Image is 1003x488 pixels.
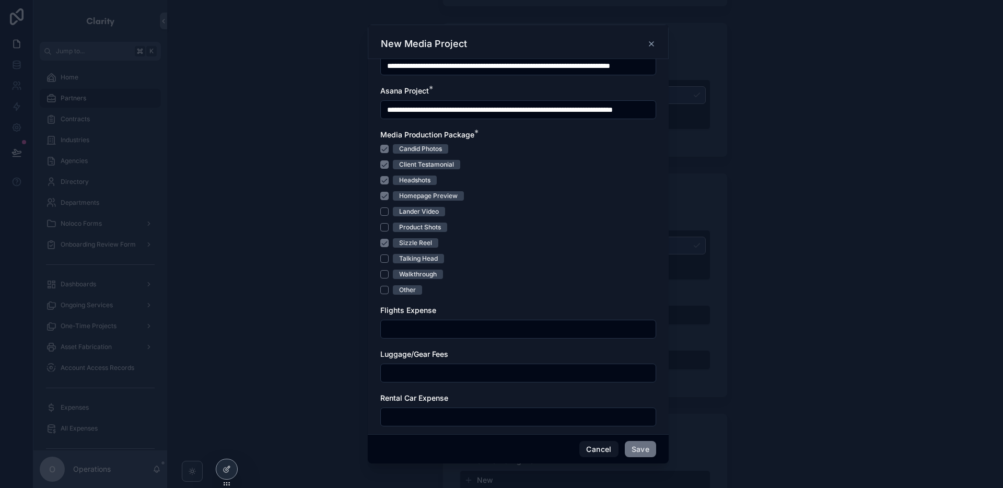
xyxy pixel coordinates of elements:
[399,270,437,279] div: Walkthrough
[399,176,430,185] div: Headshots
[380,130,474,139] span: Media Production Package
[399,223,441,232] div: Product Shots
[625,441,656,458] button: Save
[399,191,458,201] div: Homepage Preview
[399,238,432,248] div: Sizzle Reel
[380,86,429,95] span: Asana Project
[380,306,436,315] span: Flights Expense
[380,393,448,402] span: Rental Car Expense
[399,207,439,216] div: Lander Video
[399,285,416,295] div: Other
[399,254,438,263] div: Talking Head
[579,441,618,458] button: Cancel
[399,160,454,169] div: Client Testamonial
[381,38,467,50] h3: New Media Project
[399,144,442,154] div: Candid Photos
[380,350,448,358] span: Luggage/Gear Fees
